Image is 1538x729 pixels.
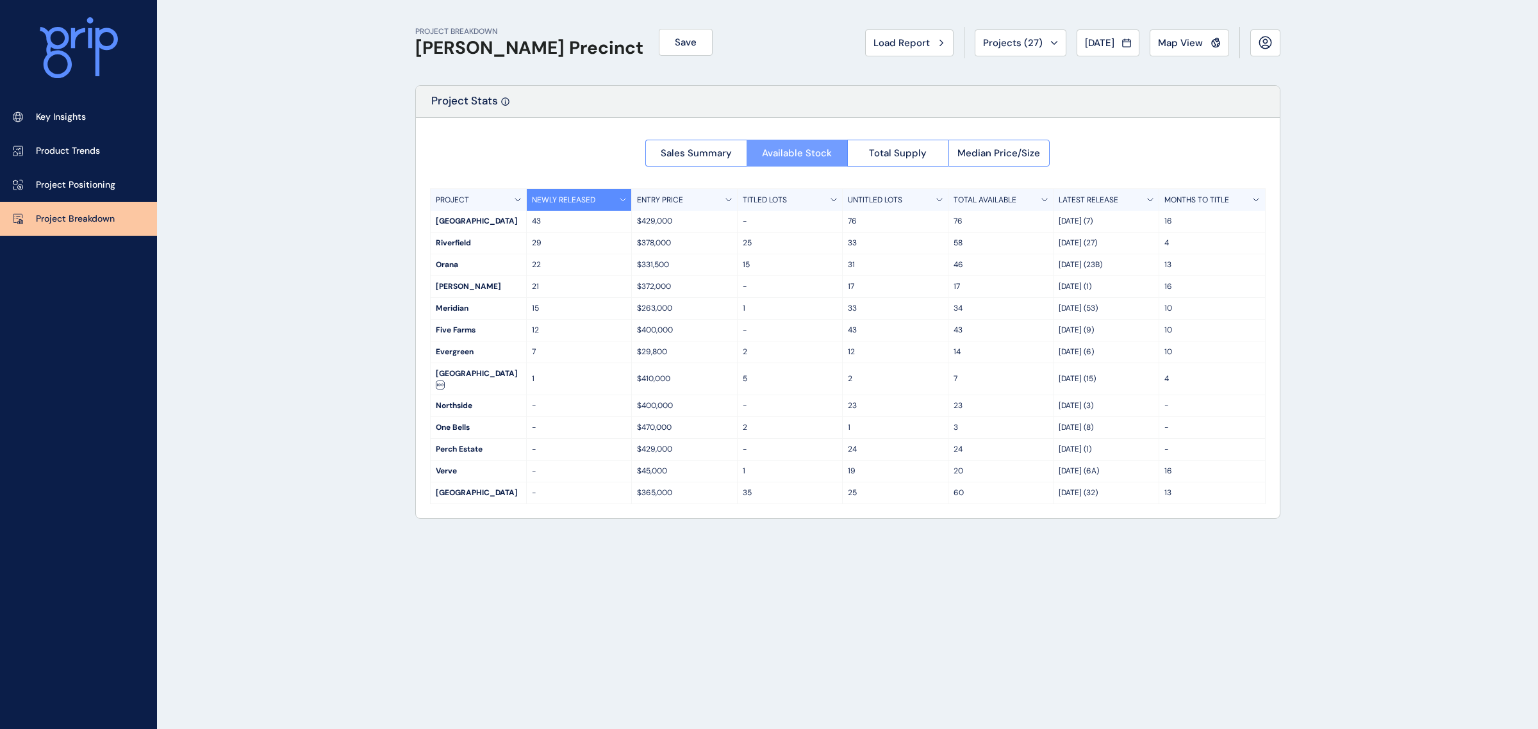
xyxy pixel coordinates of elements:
p: 60 [954,487,1048,498]
button: Median Price/Size [948,140,1050,167]
p: - [743,325,838,336]
div: Meridian [431,298,526,319]
p: 17 [848,281,943,292]
button: Available Stock [747,140,848,167]
p: 24 [954,444,1048,455]
p: Product Trends [36,145,100,158]
p: 25 [743,238,838,249]
p: 20 [954,466,1048,477]
p: [DATE] (6) [1059,347,1153,357]
p: 10 [1164,347,1260,357]
p: 7 [532,347,627,357]
p: PROJECT BREAKDOWN [415,26,643,37]
p: [DATE] (53) [1059,303,1153,314]
p: 5 [743,373,838,384]
div: [GEOGRAPHIC_DATA] [431,363,526,395]
p: 2 [743,347,838,357]
p: - [532,444,627,455]
p: 7 [954,373,1048,384]
p: [DATE] (7) [1059,216,1153,227]
p: 34 [954,303,1048,314]
p: 13 [1164,487,1260,498]
button: Sales Summary [645,140,747,167]
button: Total Supply [847,140,948,167]
p: 24 [848,444,943,455]
p: 2 [848,373,943,384]
p: $45,000 [637,466,732,477]
div: [GEOGRAPHIC_DATA] [431,482,526,504]
div: Five Farms [431,320,526,341]
p: MONTHS TO TITLE [1164,195,1229,206]
span: [DATE] [1085,37,1114,49]
p: $365,000 [637,487,732,498]
p: 76 [954,216,1048,227]
p: [DATE] (3) [1059,400,1153,411]
p: $429,000 [637,216,732,227]
span: Save [675,36,697,49]
span: Available Stock [762,147,832,160]
p: 4 [1164,238,1260,249]
p: 4 [1164,373,1260,384]
p: 12 [532,325,627,336]
p: 13 [1164,259,1260,270]
span: Load Report [873,37,930,49]
button: Save [659,29,713,56]
span: Projects ( 27 ) [983,37,1043,49]
p: 3 [954,422,1048,433]
p: 58 [954,238,1048,249]
p: $331,500 [637,259,732,270]
p: - [532,466,627,477]
p: - [743,216,838,227]
p: 16 [1164,216,1260,227]
p: - [1164,400,1260,411]
span: Map View [1158,37,1203,49]
p: 10 [1164,303,1260,314]
p: [DATE] (9) [1059,325,1153,336]
p: 15 [743,259,838,270]
button: [DATE] [1077,29,1139,56]
p: 1 [532,373,627,384]
p: 16 [1164,281,1260,292]
p: 16 [1164,466,1260,477]
h1: [PERSON_NAME] Precinct [415,37,643,59]
p: [DATE] (27) [1059,238,1153,249]
p: 1 [743,303,838,314]
p: $400,000 [637,400,732,411]
p: [DATE] (15) [1059,373,1153,384]
p: - [743,281,838,292]
p: $470,000 [637,422,732,433]
p: 23 [954,400,1048,411]
div: Verve [431,461,526,482]
p: Project Stats [431,94,498,117]
p: - [1164,444,1260,455]
p: 23 [848,400,943,411]
p: 15 [532,303,627,314]
p: TOTAL AVAILABLE [954,195,1016,206]
div: Orana [431,254,526,275]
p: PROJECT [436,195,469,206]
p: 12 [848,347,943,357]
p: 33 [848,238,943,249]
div: Evergreen [431,341,526,363]
p: [DATE] (32) [1059,487,1153,498]
p: [DATE] (23B) [1059,259,1153,270]
p: Project Breakdown [36,213,115,225]
p: 43 [532,216,627,227]
p: 1 [743,466,838,477]
div: [PERSON_NAME] [431,276,526,297]
p: Project Positioning [36,179,115,192]
button: Load Report [865,29,954,56]
p: TITLED LOTS [743,195,787,206]
p: ENTRY PRICE [637,195,683,206]
div: [GEOGRAPHIC_DATA] [431,211,526,232]
p: 43 [848,325,943,336]
p: - [1164,422,1260,433]
span: Sales Summary [661,147,732,160]
p: - [743,400,838,411]
div: One Bells [431,417,526,438]
p: 14 [954,347,1048,357]
p: - [532,422,627,433]
button: Map View [1150,29,1229,56]
div: Perch Estate [431,439,526,460]
p: $410,000 [637,373,732,384]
